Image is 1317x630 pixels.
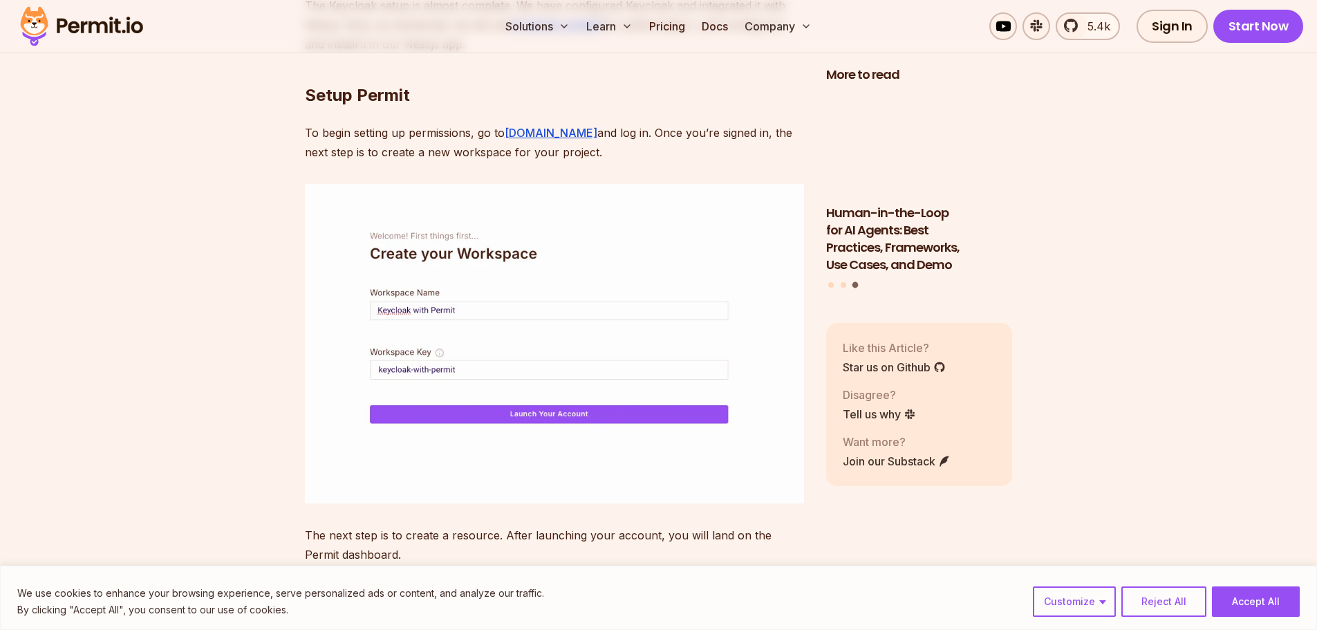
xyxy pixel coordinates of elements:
[826,92,1013,290] div: Posts
[739,12,817,40] button: Company
[1213,10,1304,43] a: Start Now
[1056,12,1120,40] a: 5.4k
[505,126,597,140] a: [DOMAIN_NAME]
[841,282,846,288] button: Go to slide 2
[696,12,734,40] a: Docs
[826,92,1013,197] img: Human-in-the-Loop for AI Agents: Best Practices, Frameworks, Use Cases, and Demo
[843,434,951,450] p: Want more?
[1033,586,1116,617] button: Customize
[17,585,544,602] p: We use cookies to enhance your browsing experience, serve personalized ads or content, and analyz...
[305,123,804,162] p: To begin setting up permissions, go to and log in. Once you’re signed in, the next step is to cre...
[581,12,638,40] button: Learn
[826,66,1013,84] h2: More to read
[305,526,804,564] p: The next step is to create a resource. After launching your account, you will land on the Permit ...
[305,184,804,503] img: image.png
[1137,10,1208,43] a: Sign In
[843,406,916,423] a: Tell us why
[14,3,149,50] img: Permit logo
[1212,586,1300,617] button: Accept All
[500,12,575,40] button: Solutions
[17,602,544,618] p: By clicking "Accept All", you consent to our use of cookies.
[826,205,1013,273] h3: Human-in-the-Loop for AI Agents: Best Practices, Frameworks, Use Cases, and Demo
[644,12,691,40] a: Pricing
[1079,18,1110,35] span: 5.4k
[1121,586,1206,617] button: Reject All
[828,282,834,288] button: Go to slide 1
[843,340,946,356] p: Like this Article?
[826,92,1013,274] li: 3 of 3
[843,453,951,470] a: Join our Substack
[305,85,410,105] strong: Setup Permit
[843,387,916,403] p: Disagree?
[852,282,859,288] button: Go to slide 3
[843,359,946,376] a: Star us on Github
